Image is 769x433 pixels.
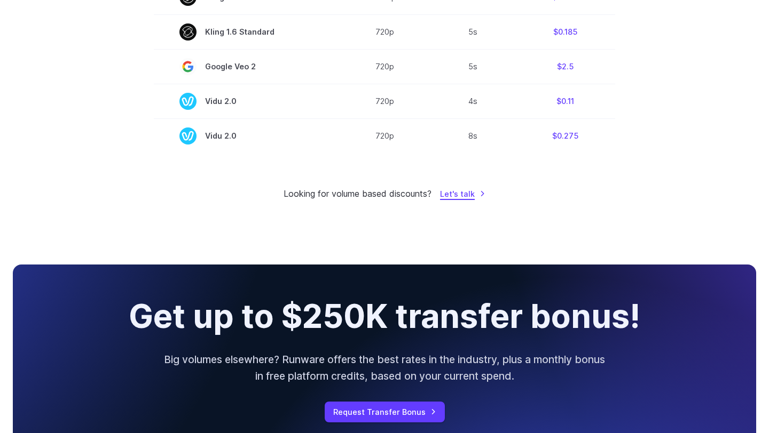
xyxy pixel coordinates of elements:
h2: Get up to $250K transfer bonus! [129,299,640,334]
td: 4s [430,84,515,118]
span: Kling 1.6 Standard [179,23,313,41]
p: Big volumes elsewhere? Runware offers the best rates in the industry, plus a monthly bonus in fre... [162,351,607,384]
a: Let's talk [440,188,485,200]
td: $0.185 [515,14,615,49]
td: 720p [339,14,430,49]
td: $0.275 [515,118,615,153]
td: 720p [339,84,430,118]
span: Vidu 2.0 [179,93,313,110]
td: $2.5 [515,49,615,84]
a: Request Transfer Bonus [325,402,445,422]
span: Vidu 2.0 [179,127,313,145]
small: Looking for volume based discounts? [284,187,431,201]
td: 5s [430,49,515,84]
td: 8s [430,118,515,153]
td: 720p [339,118,430,153]
td: 5s [430,14,515,49]
td: $0.11 [515,84,615,118]
td: 720p [339,49,430,84]
span: Google Veo 2 [179,58,313,75]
